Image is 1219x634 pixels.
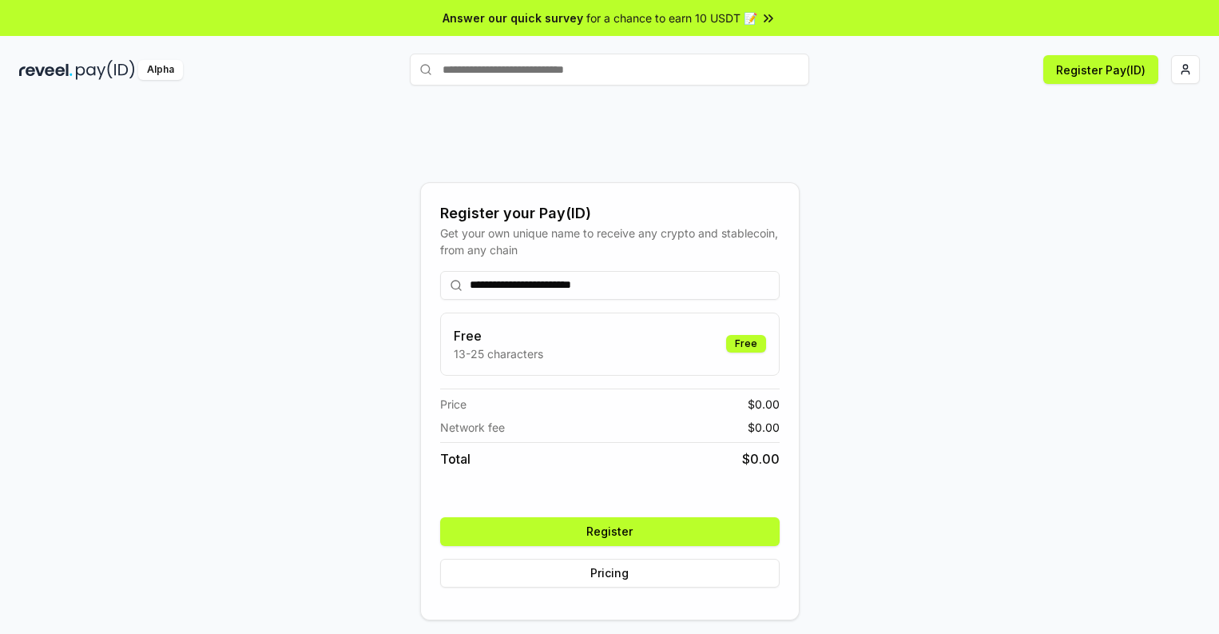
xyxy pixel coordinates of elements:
[1043,55,1158,84] button: Register Pay(ID)
[19,60,73,80] img: reveel_dark
[586,10,757,26] span: for a chance to earn 10 USDT 📝
[454,345,543,362] p: 13-25 characters
[76,60,135,80] img: pay_id
[440,202,780,225] div: Register your Pay(ID)
[440,559,780,588] button: Pricing
[440,225,780,258] div: Get your own unique name to receive any crypto and stablecoin, from any chain
[440,517,780,546] button: Register
[440,419,505,436] span: Network fee
[440,449,471,469] span: Total
[748,396,780,413] span: $ 0.00
[138,60,183,80] div: Alpha
[742,449,780,469] span: $ 0.00
[726,335,766,353] div: Free
[440,396,467,413] span: Price
[454,326,543,345] h3: Free
[443,10,583,26] span: Answer our quick survey
[748,419,780,436] span: $ 0.00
